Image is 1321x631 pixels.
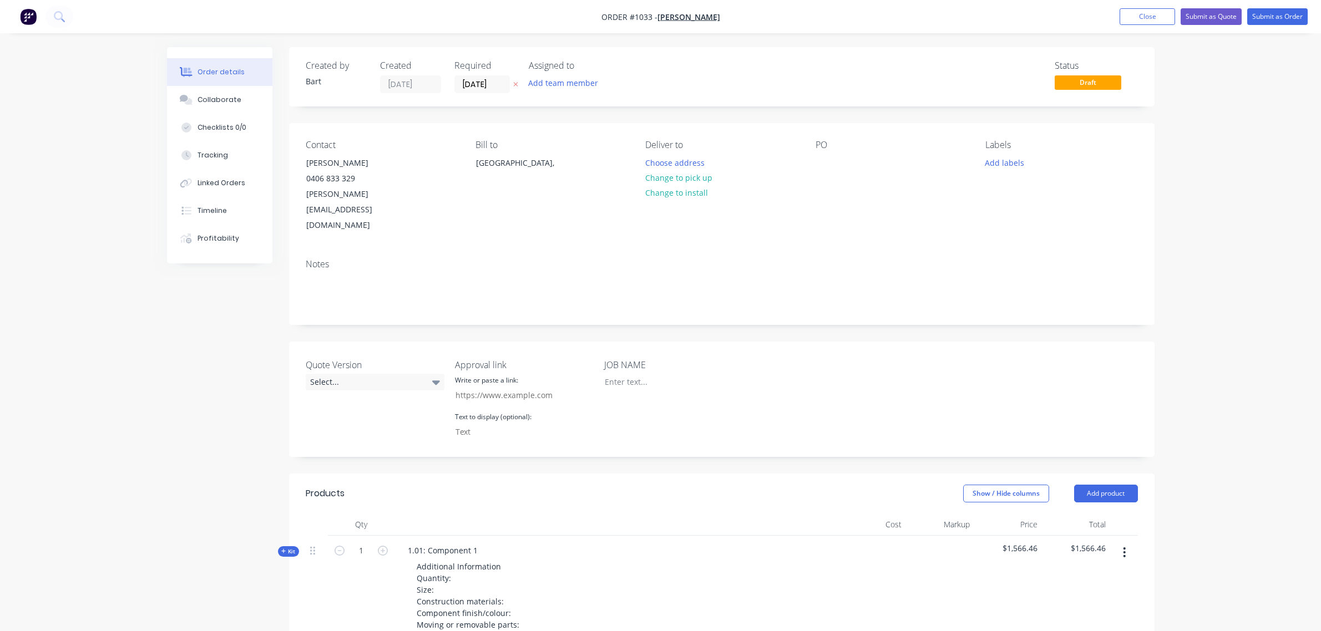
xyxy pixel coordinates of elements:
div: Order details [198,67,245,77]
div: Labels [985,140,1137,150]
label: Approval link [455,358,594,372]
div: 1.01: Component 1 [399,542,487,558]
div: Linked Orders [198,178,245,188]
input: Text [449,424,581,440]
div: Required [454,60,515,71]
button: Choose address [639,155,710,170]
span: Order #1033 - [601,12,657,22]
div: Checklists 0/0 [198,123,246,133]
button: Change to pick up [639,170,718,185]
label: Quote Version [306,358,444,372]
button: Profitability [167,225,272,252]
div: Select... [306,374,444,390]
div: Collaborate [198,95,241,105]
span: Kit [281,547,296,556]
div: Bart [306,75,367,87]
div: [GEOGRAPHIC_DATA], [467,155,578,190]
label: Write or paste a link: [455,375,518,385]
div: Notes [306,259,1138,269]
button: Linked Orders [167,169,272,197]
button: Close [1120,8,1175,25]
div: Products [306,487,345,500]
div: Assigned to [529,60,640,71]
div: Created by [306,60,367,71]
label: Text to display (optional): [455,412,532,422]
img: Factory [20,8,37,25]
div: Markup [906,513,974,536]
div: Contact [306,140,458,150]
div: PO [816,140,968,150]
span: $1,566.46 [1046,542,1106,554]
button: Timeline [167,197,272,225]
div: 0406 833 329 [306,171,398,186]
button: Kit [278,546,299,557]
div: [PERSON_NAME] [306,155,398,171]
div: Deliver to [645,140,797,150]
button: Order details [167,58,272,86]
label: JOB NAME [604,358,743,372]
div: Bill to [475,140,627,150]
button: Show / Hide columns [963,485,1049,502]
div: Tracking [198,150,228,160]
div: Price [974,513,1042,536]
button: Add team member [522,75,604,90]
div: [PERSON_NAME][EMAIL_ADDRESS][DOMAIN_NAME] [306,186,398,233]
button: Add product [1074,485,1138,502]
div: [GEOGRAPHIC_DATA], [476,155,568,171]
button: Tracking [167,141,272,169]
button: Submit as Order [1247,8,1308,25]
button: Checklists 0/0 [167,114,272,141]
button: Collaborate [167,86,272,114]
button: Submit as Quote [1181,8,1242,25]
button: Add team member [529,75,604,90]
button: Add labels [979,155,1030,170]
div: Cost [838,513,907,536]
div: Profitability [198,233,239,243]
a: [PERSON_NAME] [657,12,720,22]
div: Created [380,60,441,71]
button: Change to install [639,185,713,200]
div: Status [1055,60,1138,71]
span: Draft [1055,75,1121,89]
div: Total [1042,513,1110,536]
span: $1,566.46 [979,542,1038,554]
div: [PERSON_NAME]0406 833 329[PERSON_NAME][EMAIL_ADDRESS][DOMAIN_NAME] [297,155,408,233]
input: https://www.example.com [449,387,581,404]
div: Qty [328,513,394,536]
div: Timeline [198,206,227,216]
